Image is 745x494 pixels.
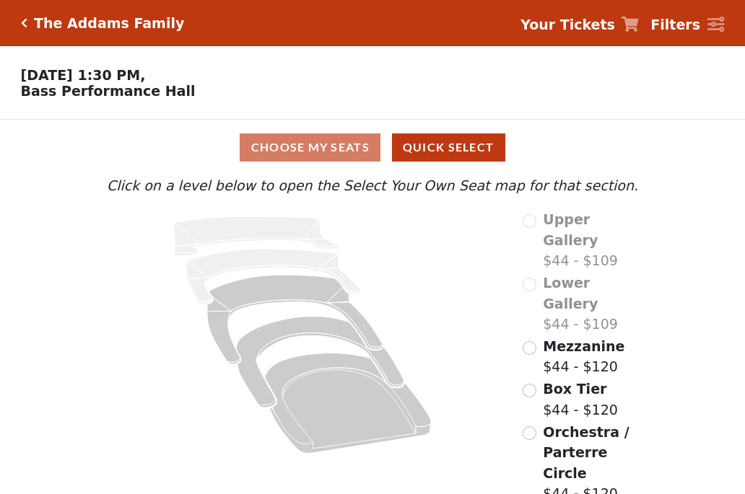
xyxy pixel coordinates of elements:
path: Lower Gallery - Seats Available: 0 [187,249,361,304]
path: Orchestra / Parterre Circle - Seats Available: 111 [265,353,432,454]
label: $44 - $120 [543,379,618,420]
label: $44 - $109 [543,273,642,335]
h5: The Addams Family [34,15,184,32]
span: Orchestra / Parterre Circle [543,424,629,481]
label: $44 - $109 [543,209,642,271]
label: $44 - $120 [543,336,624,377]
span: Lower Gallery [543,275,598,312]
span: Box Tier [543,381,606,397]
span: Mezzanine [543,338,624,354]
a: Your Tickets [520,14,639,35]
path: Upper Gallery - Seats Available: 0 [174,216,339,256]
strong: Your Tickets [520,17,615,32]
a: Click here to go back to filters [21,18,27,28]
strong: Filters [650,17,700,32]
span: Upper Gallery [543,211,598,248]
button: Quick Select [392,133,505,162]
a: Filters [650,14,724,35]
p: Click on a level below to open the Select Your Own Seat map for that section. [103,175,642,196]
